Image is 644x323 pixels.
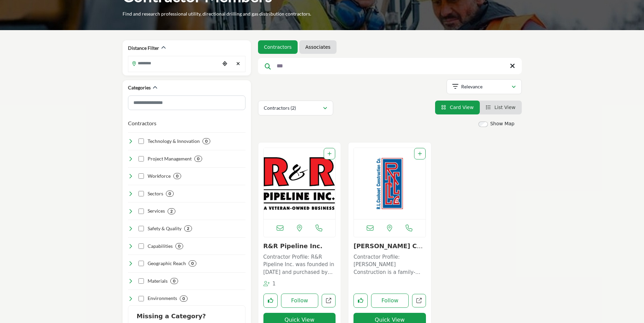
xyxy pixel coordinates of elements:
[138,209,144,214] input: Select Services checkbox
[233,57,243,71] div: Clear search location
[128,84,151,91] h2: Categories
[263,253,336,276] p: Contractor Profile: R&R Pipeline Inc. was founded in [DATE] and purchased by new owners, [PERSON_...
[353,253,426,276] p: Contractor Profile: [PERSON_NAME] Construction is a family-owned pipeline contractor that was fou...
[148,155,192,162] h4: Project Management: Effective planning, coordination, and oversight to deliver projects on time, ...
[418,151,422,156] a: Add To List
[486,105,516,110] a: View List
[490,120,515,127] label: Show Map
[175,243,183,249] div: 0 Results For Capabilities
[170,278,178,284] div: 0 Results For Materials
[148,243,173,250] h4: Capabilities: Specialized skills and equipment for executing complex projects using advanced tech...
[189,260,196,266] div: 0 Results For Geographic Reach
[128,95,245,110] input: Search Category
[178,244,180,249] b: 0
[138,261,144,266] input: Select Geographic Reach checkbox
[258,58,522,74] input: Search Keyword
[138,226,144,231] input: Select Safety & Quality checkbox
[138,191,144,196] input: Select Sectors checkbox
[263,294,278,308] button: Like listing
[435,101,480,114] li: Card View
[263,242,336,250] h3: R&R Pipeline Inc.
[263,280,276,288] div: Followers
[169,191,171,196] b: 0
[220,57,230,71] div: Choose your current location
[148,225,181,232] h4: Safety & Quality: Unwavering commitment to ensuring the highest standards of safety, compliance, ...
[202,138,210,144] div: 0 Results For Technology & Innovation
[173,279,175,283] b: 0
[184,225,192,232] div: 2 Results For Safety & Quality
[263,242,323,250] a: R&R Pipeline Inc.
[168,208,175,214] div: 2 Results For Services
[138,243,144,249] input: Select Capabilities checkbox
[148,295,177,302] h4: Environments: Adaptability to diverse geographical, topographical, and environmental conditions f...
[305,44,330,50] a: Associates
[353,294,368,308] button: Like listing
[441,105,474,110] a: View Card
[353,242,425,257] a: [PERSON_NAME] Const...
[353,252,426,276] a: Contractor Profile: [PERSON_NAME] Construction is a family-owned pipeline contractor that was fou...
[138,278,144,284] input: Select Materials checkbox
[180,296,188,302] div: 0 Results For Environments
[166,191,174,197] div: 0 Results For Sectors
[450,105,473,110] span: Card View
[170,209,173,214] b: 2
[272,281,276,287] span: 1
[205,139,208,144] b: 0
[480,101,522,114] li: List View
[264,44,292,50] a: Contractors
[148,208,165,214] h4: Services: Comprehensive offerings for pipeline construction, maintenance, and repair across vario...
[327,151,331,156] a: Add To List
[191,261,194,266] b: 0
[138,296,144,301] input: Select Environments checkbox
[183,296,185,301] b: 0
[148,278,168,284] h4: Materials: Expertise in handling, fabricating, and installing a wide range of pipeline materials ...
[176,174,178,178] b: 0
[354,148,426,219] img: R. L. Coolsaet Construction Co.
[148,138,200,145] h4: Technology & Innovation: Leveraging cutting-edge tools, systems, and processes to optimize effici...
[187,226,189,231] b: 2
[263,252,336,276] a: Contractor Profile: R&R Pipeline Inc. was founded in [DATE] and purchased by new owners, [PERSON_...
[264,148,336,219] img: R&R Pipeline Inc.
[264,105,296,111] p: Contractors (2)
[353,242,426,250] h3: R. L. Coolsaet Construction Co.
[148,260,186,267] h4: Geographic Reach: Extensive coverage across various regions, states, and territories to meet clie...
[494,105,515,110] span: List View
[412,294,426,308] a: Open r-l-coolsaet-construction-co in new tab
[264,148,336,219] a: Open Listing in new tab
[148,173,171,179] h4: Workforce: Skilled, experienced, and diverse professionals dedicated to excellence in all aspects...
[322,294,336,308] a: Open rr-pipeline-inc in new tab
[123,10,311,17] p: Find and research professional utility, directional drilling and gas distribution contractors.
[194,156,202,162] div: 0 Results For Project Management
[354,148,426,219] a: Open Listing in new tab
[197,156,199,161] b: 0
[447,79,522,94] button: Relevance
[461,83,482,90] p: Relevance
[128,45,159,51] h2: Distance Filter
[128,57,220,70] input: Search Location
[281,294,319,308] button: Follow
[371,294,409,308] button: Follow
[138,156,144,161] input: Select Project Management checkbox
[148,190,163,197] h4: Sectors: Serving multiple industries, including oil & gas, water, sewer, electric power, and tele...
[258,101,333,115] button: Contractors (2)
[138,138,144,144] input: Select Technology & Innovation checkbox
[138,173,144,179] input: Select Workforce checkbox
[128,119,156,127] button: Contractors
[173,173,181,179] div: 0 Results For Workforce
